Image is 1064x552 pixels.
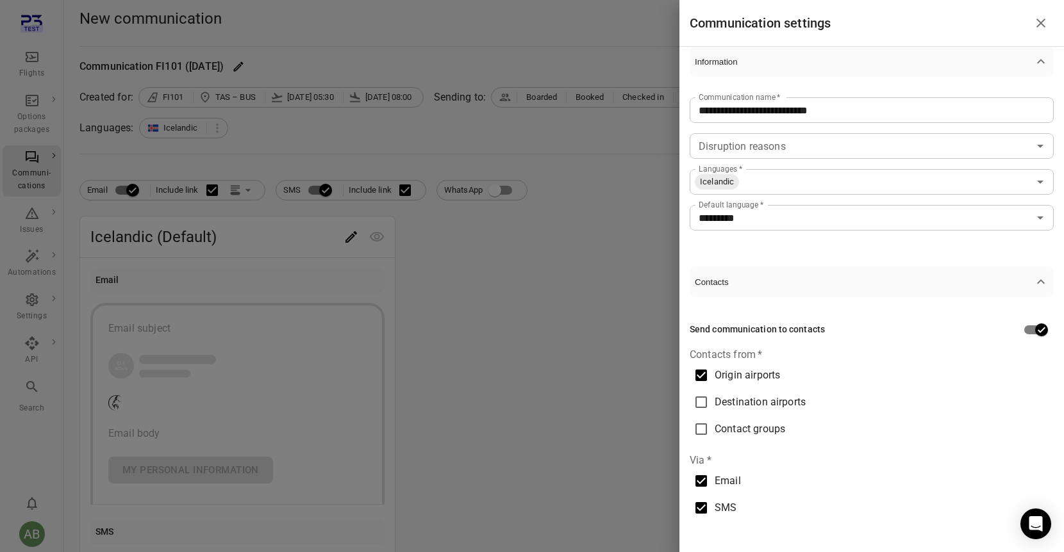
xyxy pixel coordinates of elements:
label: Default language [699,199,763,210]
span: Information [695,57,1033,67]
div: Open Intercom Messenger [1020,508,1051,539]
span: Destination airports [715,394,806,410]
label: Languages [699,163,742,174]
h1: Communication settings [690,13,831,33]
button: Information [690,46,1054,77]
button: Open [1031,209,1049,227]
span: Icelandic [695,175,739,188]
div: Send communication to contacts [690,323,825,337]
div: Contacts [690,297,1054,542]
span: SMS [715,500,736,515]
div: Information [690,77,1054,251]
button: Contacts [690,266,1054,297]
label: Communication name [699,92,781,102]
legend: Via [690,453,711,467]
button: Open [1031,137,1049,155]
span: Email [715,473,741,489]
legend: Contacts from [690,347,762,362]
span: Contacts [695,277,1033,287]
span: Origin airports [715,368,780,383]
button: Open [1031,173,1049,191]
button: Close drawer [1028,10,1054,36]
span: Contact groups [715,421,785,437]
